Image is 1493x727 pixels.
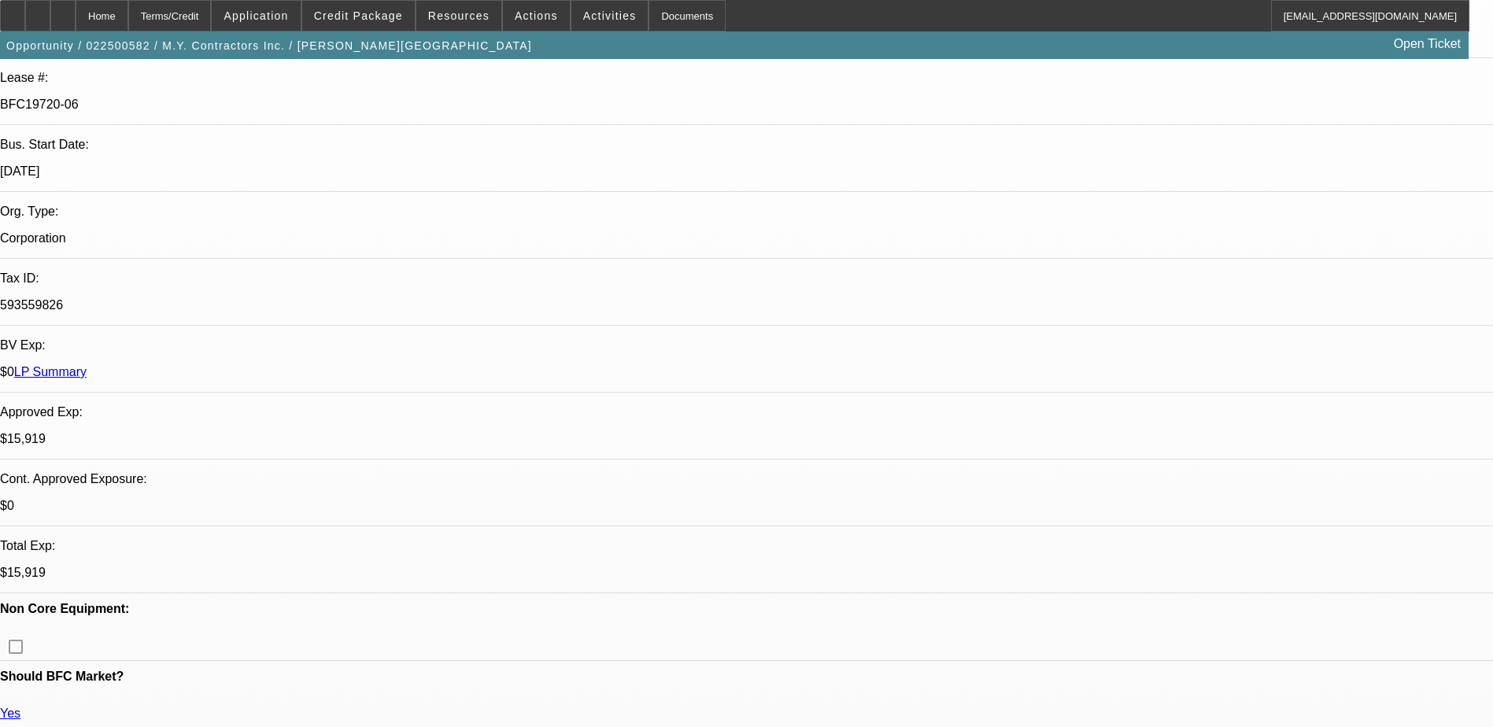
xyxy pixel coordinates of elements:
button: Actions [503,1,570,31]
span: Credit Package [314,9,403,22]
button: Activities [571,1,649,31]
span: Application [224,9,288,22]
button: Resources [416,1,501,31]
a: Open Ticket [1388,31,1467,57]
button: Credit Package [302,1,415,31]
span: Activities [583,9,637,22]
span: Opportunity / 022500582 / M.Y. Contractors Inc. / [PERSON_NAME][GEOGRAPHIC_DATA] [6,39,532,52]
span: Resources [428,9,490,22]
a: LP Summary [14,365,87,378]
button: Application [212,1,300,31]
span: Actions [515,9,558,22]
